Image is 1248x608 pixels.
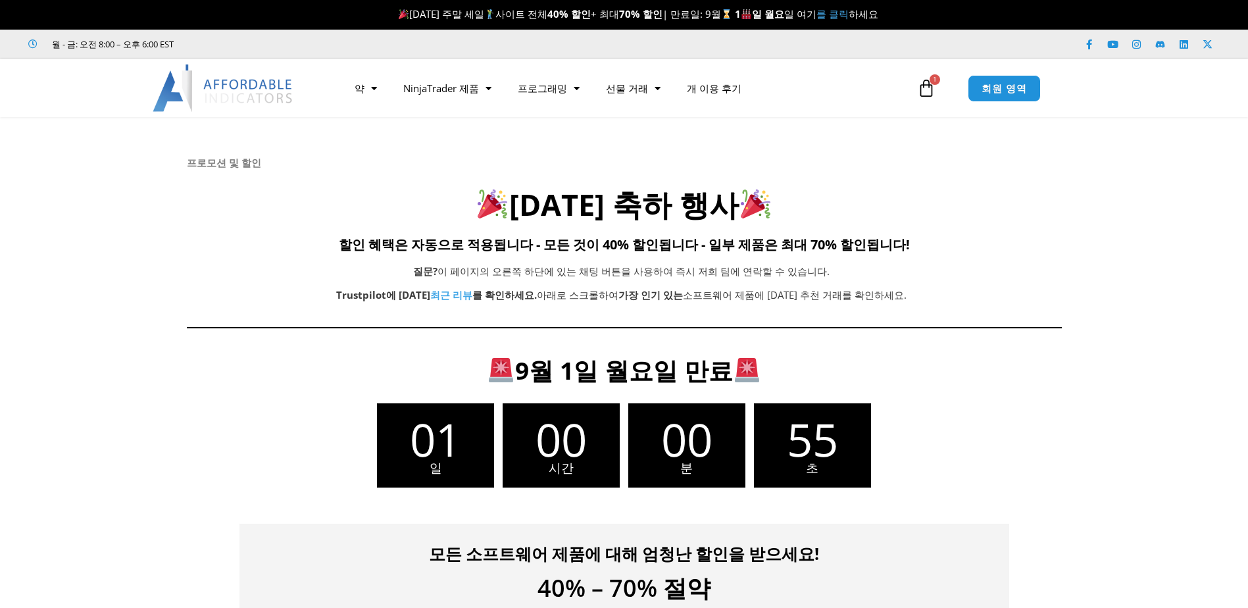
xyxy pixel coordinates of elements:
[509,184,739,224] font: [DATE] 축하 행사
[816,7,849,20] a: 를 클릭
[485,9,495,19] img: 🏌️‍♂️
[341,73,390,103] a: 약
[593,73,674,103] a: 선물 거래
[606,82,648,95] font: 선물 거래
[503,462,620,474] span: 시간
[399,9,409,19] img: 🎉
[489,358,513,382] img: 🚨
[515,353,733,387] font: 9월 1일 월요일 만료
[355,82,364,95] font: 약
[259,576,989,600] h4: 40% – 70% 절약
[341,73,914,103] nav: 메뉴
[153,64,294,112] img: LogoAI | Affordable Indicators – NinjaTrader
[618,288,683,301] b: 가장 인기 있는
[518,82,567,95] font: 프로그래밍
[505,73,593,103] a: 프로그래밍
[192,38,389,51] iframe: Customer reviews powered by Trustpilot
[628,417,745,462] span: 00
[398,7,735,20] span: [DATE] 주말 세일 사이트 전체 + 최대 | 만료일: 9월
[741,189,770,218] img: 🎉
[253,286,991,305] p: 아래로 스크롤하여 소프트웨어 제품에 [DATE] 추천 거래를 확인하세요.
[982,84,1027,93] span: 회원 영역
[377,462,494,474] span: 일
[403,82,479,95] font: NinjaTrader 제품
[336,288,537,301] strong: Trustpilot에 [DATE] 를 확인하세요.
[619,7,662,20] strong: 70% 할인
[722,9,732,19] img: ⌛
[968,75,1041,102] a: 회원 영역
[28,5,1248,24] p: 일 여기 하세요
[49,36,174,52] span: 월 - 금: 오전 8:00 – 오후 6:00 EST
[187,157,1062,169] h6: 프로모션 및 할인
[187,237,1062,253] h5: 할인 혜택은 자동으로 적용됩니다 - 모든 것이 40% 할인됩니다 - 일부 제품은 최대 70% 할인됩니다!
[735,7,784,20] strong: 1 일 월요
[628,462,745,474] span: 분
[390,73,505,103] a: NinjaTrader 제품
[503,417,620,462] span: 00
[253,263,991,281] p: 이 페이지의 오른쪽 하단에 있는 채팅 버튼을 사용하여 즉시 저희 팀에 연락할 수 있습니다.
[897,69,955,107] a: 1
[754,417,871,462] span: 55
[754,462,871,474] span: 초
[741,9,751,19] img: 🏭
[259,544,989,563] h4: 모든 소프트웨어 제품에 대해 엄청난 할인을 받으세요!
[547,7,591,20] strong: 40% 할인
[413,265,437,278] b: 질문?
[735,358,759,382] img: 🚨
[377,417,494,462] span: 01
[930,74,940,85] span: 1
[478,189,507,218] img: 🎉
[674,73,755,103] a: 개 이용 후기
[430,288,472,301] a: 최근 리뷰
